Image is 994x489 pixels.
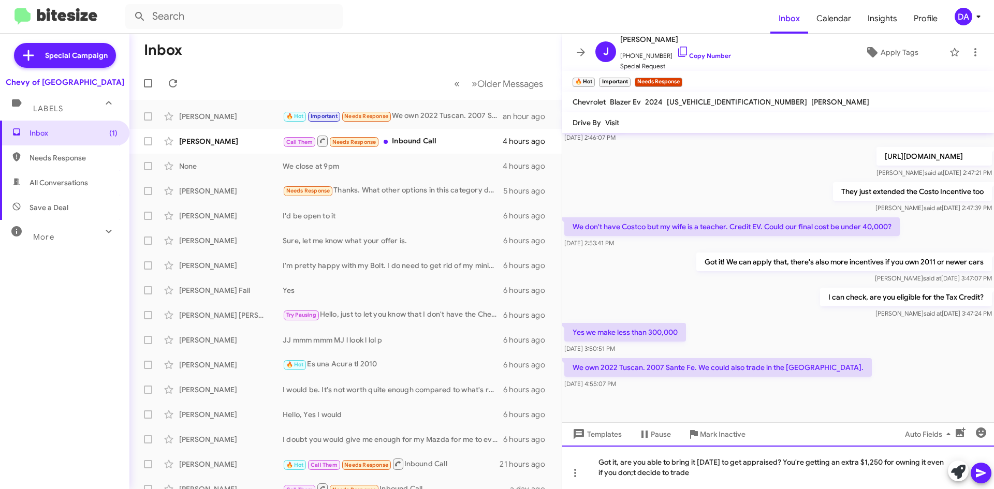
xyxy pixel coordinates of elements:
[283,285,503,295] div: Yes
[881,43,918,62] span: Apply Tags
[503,335,553,345] div: 6 hours ago
[179,409,283,420] div: [PERSON_NAME]
[599,78,630,87] small: Important
[677,52,731,60] a: Copy Number
[503,111,553,122] div: an hour ago
[283,110,503,122] div: We own 2022 Tuscan. 2007 Sante Fe. We could also trade in the [GEOGRAPHIC_DATA].
[645,97,663,107] span: 2024
[696,253,992,271] p: Got it! We can apply that, there's also more incentives if you own 2011 or newer cars
[573,118,601,127] span: Drive By
[875,204,992,212] span: [PERSON_NAME] [DATE] 2:47:39 PM
[45,50,108,61] span: Special Campaign
[283,457,500,470] div: Inbound Call
[808,4,859,34] a: Calendar
[573,97,606,107] span: Chevrolet
[109,128,118,138] span: (1)
[503,260,553,271] div: 6 hours ago
[573,78,595,87] small: 🔥 Hot
[564,380,616,388] span: [DATE] 4:55:07 PM
[30,153,118,163] span: Needs Response
[503,360,553,370] div: 6 hours ago
[286,113,304,120] span: 🔥 Hot
[620,33,731,46] span: [PERSON_NAME]
[283,161,503,171] div: We close at 9pm
[283,185,503,197] div: Thanks. What other options in this category do you have?
[179,161,283,171] div: None
[630,425,679,443] button: Pause
[283,135,503,147] div: Inbound Call
[610,97,641,107] span: Blazer Ev
[503,310,553,320] div: 6 hours ago
[179,310,283,320] div: [PERSON_NAME] [PERSON_NAME]
[564,134,616,141] span: [DATE] 2:46:07 PM
[286,361,304,368] span: 🔥 Hot
[562,425,630,443] button: Templates
[286,139,313,145] span: Call Them
[620,46,731,61] span: [PHONE_NUMBER]
[454,77,460,90] span: «
[503,384,553,395] div: 6 hours ago
[700,425,745,443] span: Mark Inactive
[564,345,615,352] span: [DATE] 3:50:51 PM
[286,462,304,468] span: 🔥 Hot
[503,161,553,171] div: 4 hours ago
[283,384,503,395] div: I would be. It's not worth quite enough compared to what's remaining on the loan however.
[179,136,283,146] div: [PERSON_NAME]
[955,8,972,25] div: DA
[477,78,543,90] span: Older Messages
[679,425,754,443] button: Mark Inactive
[283,359,503,371] div: Es una Acura tl 2010
[503,434,553,444] div: 6 hours ago
[30,128,118,138] span: Inbox
[283,260,503,271] div: I'm pretty happy with my Bolt. I do need to get rid of my minivan but I think it's probably too o...
[332,139,376,145] span: Needs Response
[905,4,946,34] a: Profile
[923,274,941,282] span: said at
[820,288,992,306] p: I can check, are you eligible for the Tax Credit?
[179,434,283,444] div: [PERSON_NAME]
[283,434,503,444] div: I doubt you would give me enough for my Mazda for me to even break even on it. I still owe someth...
[859,4,905,34] a: Insights
[33,232,54,242] span: More
[905,425,955,443] span: Auto Fields
[503,211,553,221] div: 6 hours ago
[875,274,992,282] span: [PERSON_NAME] [DATE] 3:47:07 PM
[503,285,553,295] div: 6 hours ago
[179,111,283,122] div: [PERSON_NAME]
[605,118,619,127] span: Visit
[144,42,182,58] h1: Inbox
[179,335,283,345] div: [PERSON_NAME]
[179,384,283,395] div: [PERSON_NAME]
[925,169,943,176] span: said at
[651,425,671,443] span: Pause
[620,61,731,71] span: Special Request
[283,335,503,345] div: JJ mmm mmm MJ l look l lol p
[179,260,283,271] div: [PERSON_NAME]
[603,43,609,60] span: J
[179,186,283,196] div: [PERSON_NAME]
[179,360,283,370] div: [PERSON_NAME]
[503,235,553,246] div: 6 hours ago
[472,77,477,90] span: »
[838,43,944,62] button: Apply Tags
[946,8,983,25] button: DA
[30,202,68,213] span: Save a Deal
[283,309,503,321] div: Hello, just to let you know that I don't have the Chevy [US_STATE] anymore, I was in car accident...
[283,409,503,420] div: Hello, Yes I would
[179,459,283,469] div: [PERSON_NAME]
[571,425,622,443] span: Templates
[125,4,343,29] input: Search
[448,73,466,94] button: Previous
[770,4,808,34] a: Inbox
[897,425,963,443] button: Auto Fields
[562,446,994,489] div: Got it, are you able to bring it [DATE] to get appraised? You're getting an extra $1,250 for owni...
[811,97,869,107] span: [PERSON_NAME]
[500,459,553,469] div: 21 hours ago
[503,409,553,420] div: 6 hours ago
[311,113,338,120] span: Important
[344,462,388,468] span: Needs Response
[564,323,686,342] p: Yes we make less than 300,000
[179,211,283,221] div: [PERSON_NAME]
